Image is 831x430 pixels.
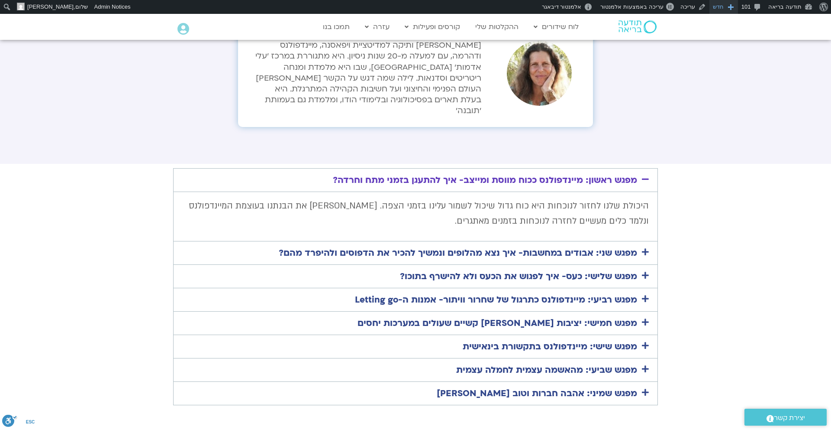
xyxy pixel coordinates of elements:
[174,358,657,381] div: מפגש שביעי: מהאשמה עצמית לחמלה עצמית
[400,19,464,35] a: קורסים ופעילות
[174,288,657,311] div: מפגש רביעי: מיינדפולנס כתרגול של שחרור וויתור- אמנות ה-Letting go
[254,29,481,117] p: [PERSON_NAME] ותיקה למדיטציית ויפאסנה, מיינדפולנס ודהרמה, עם למעלה מ-20 שנות ניסיון. היא מתגוררת ...
[355,294,637,306] a: מפגש רביעי: מיינדפולנס כתרגול של שחרור וויתור- אמנות ה-Letting go
[744,409,827,426] a: יצירת קשר
[507,41,572,106] img: לילה קמחי
[174,382,657,405] div: מפגש שמיני: אהבה חברות וטוב [PERSON_NAME]
[456,364,637,376] a: מפגש שביעי: מהאשמה עצמית לחמלה עצמית
[774,412,805,424] span: יצירת קשר
[174,241,657,264] div: מפגש שני: אבודים במחשבות- איך נצא מהלופים ונמשיך להכיר את הדפוסים ולהיפרד מהם?
[333,174,637,186] a: מפגש ראשון: מיינדפולנס ככוח מווסת ומייצב- איך להתעגן בזמני מתח וחרדה?
[471,19,523,35] a: ההקלטות שלי
[361,19,394,35] a: עזרה
[174,335,657,358] div: מפגש שישי: מיינדפולנס בתקשורת בינאישית
[618,20,657,33] img: תודעה בריאה
[174,192,657,241] div: מפגש ראשון: מיינדפולנס ככוח מווסת ומייצב- איך להתעגן בזמני מתח וחרדה?
[529,19,583,35] a: לוח שידורים
[174,265,657,288] div: מפגש שלישי: כעס- איך לפגוש את הכעס ולא להישרף בתוכו?
[358,317,637,329] a: מפגש חמישי: יציבות [PERSON_NAME] קשיים שעולים במערכות יחסים
[319,19,354,35] a: תמכו בנו
[174,169,657,192] div: מפגש ראשון: מיינדפולנס ככוח מווסת ומייצב- איך להתעגן בזמני מתח וחרדה?
[174,312,657,335] div: מפגש חמישי: יציבות [PERSON_NAME] קשיים שעולים במערכות יחסים
[279,247,637,259] a: מפגש שני: אבודים במחשבות- איך נצא מהלופים ונמשיך להכיר את הדפוסים ולהיפרד מהם?
[600,3,663,10] span: עריכה באמצעות אלמנטור
[27,3,74,10] span: [PERSON_NAME]
[189,200,649,227] span: היכולת שלנו לחזור לנוכחות היא כוח גדול שיכול לשמור עלינו בזמני הצפה. [PERSON_NAME] את הבנתנו בעוצ...
[437,388,637,399] a: מפגש שמיני: אהבה חברות וטוב [PERSON_NAME]
[463,341,637,352] a: מפגש שישי: מיינדפולנס בתקשורת בינאישית
[400,270,637,282] a: מפגש שלישי: כעס- איך לפגוש את הכעס ולא להישרף בתוכו?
